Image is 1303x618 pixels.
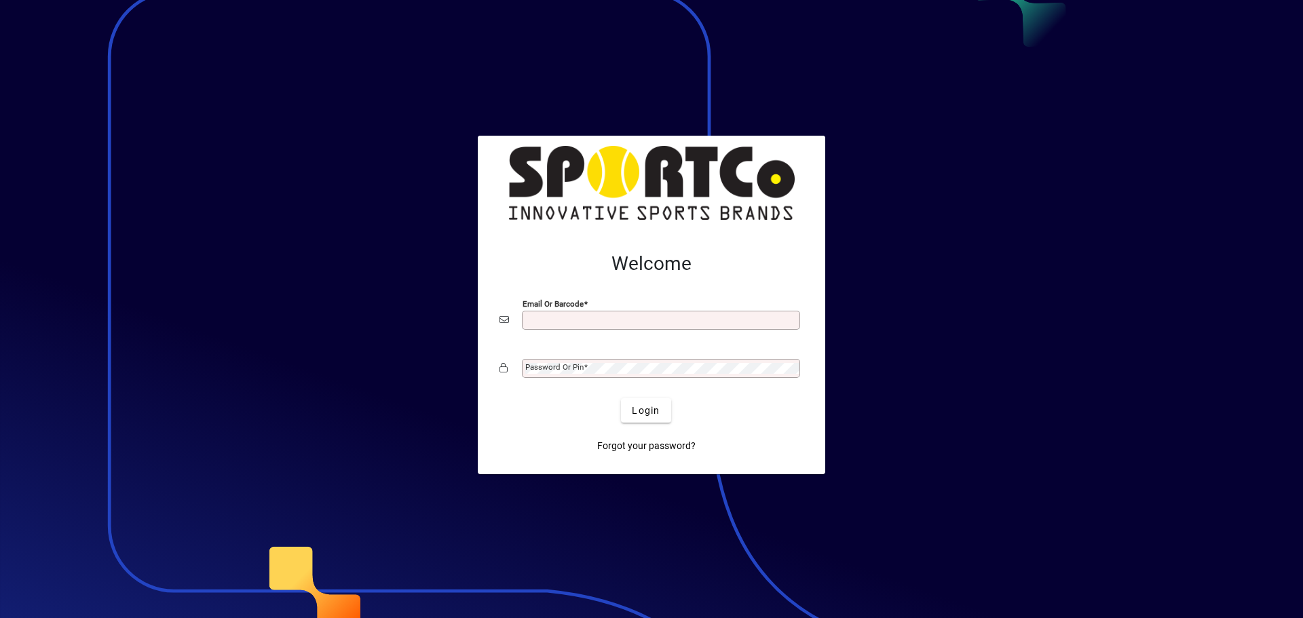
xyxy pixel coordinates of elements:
[597,439,696,453] span: Forgot your password?
[621,398,671,423] button: Login
[499,252,804,275] h2: Welcome
[523,299,584,309] mat-label: Email or Barcode
[632,404,660,418] span: Login
[592,433,701,458] a: Forgot your password?
[525,362,584,372] mat-label: Password or Pin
